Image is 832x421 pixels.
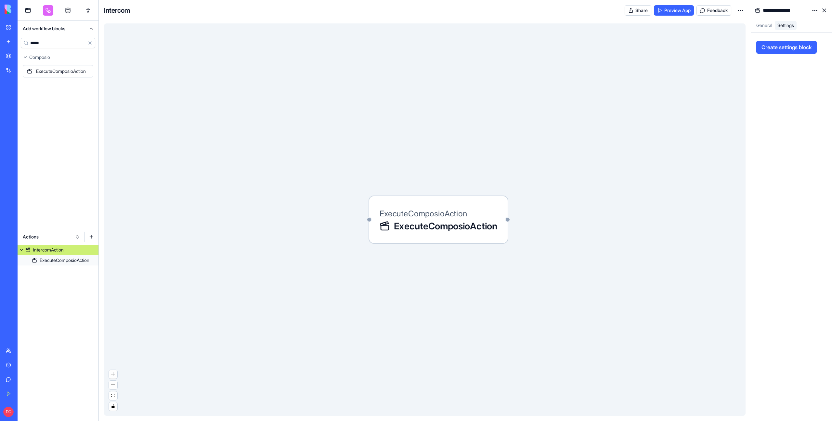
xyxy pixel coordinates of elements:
div: ExecuteComposioAction [23,65,93,77]
button: fit view [109,391,117,400]
span: Settings [777,22,794,28]
button: Feedback [696,5,731,16]
a: Preview App [654,5,694,16]
button: Share [625,5,651,16]
a: General [754,21,775,30]
button: zoom out [109,381,117,389]
a: intercomAction [18,245,98,255]
div: ExecuteComposioAction [40,257,89,264]
a: Settings [775,21,797,30]
span: ExecuteComposioAction [394,220,497,233]
h4: Intercom [104,6,130,15]
button: Actions [19,232,83,242]
span: General [756,22,772,28]
button: Add workflow blocks [18,21,98,36]
span: DO [3,407,14,417]
img: logo [5,5,45,14]
a: ExecuteComposioAction [18,255,98,265]
div: intercomAction [33,247,64,253]
span: ExecuteComposioAction [380,209,467,218]
button: Composio [18,52,98,62]
button: toggle interactivity [109,402,117,411]
button: Create settings block [756,41,817,54]
div: ExecuteComposioActionExecuteComposioAction [369,196,508,244]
